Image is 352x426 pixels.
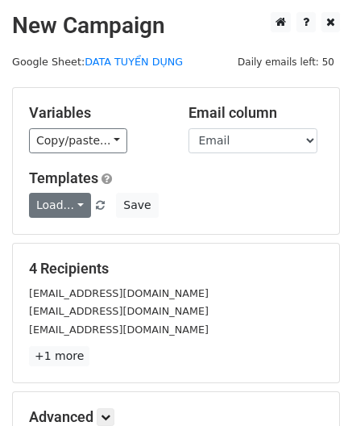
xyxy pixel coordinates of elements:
a: Load... [29,193,91,218]
a: Templates [29,169,98,186]
a: Copy/paste... [29,128,127,153]
h5: Advanced [29,408,323,426]
small: [EMAIL_ADDRESS][DOMAIN_NAME] [29,324,209,336]
div: Tiện ích trò chuyện [271,349,352,426]
h5: 4 Recipients [29,260,323,278]
a: Daily emails left: 50 [232,56,340,68]
span: Daily emails left: 50 [232,53,340,71]
h2: New Campaign [12,12,340,40]
small: Google Sheet: [12,56,183,68]
h5: Email column [188,104,324,122]
button: Save [116,193,158,218]
a: DATA TUYỂN DỤNG [85,56,183,68]
small: [EMAIL_ADDRESS][DOMAIN_NAME] [29,287,209,299]
h5: Variables [29,104,164,122]
small: [EMAIL_ADDRESS][DOMAIN_NAME] [29,305,209,317]
a: +1 more [29,346,89,366]
iframe: Chat Widget [271,349,352,426]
